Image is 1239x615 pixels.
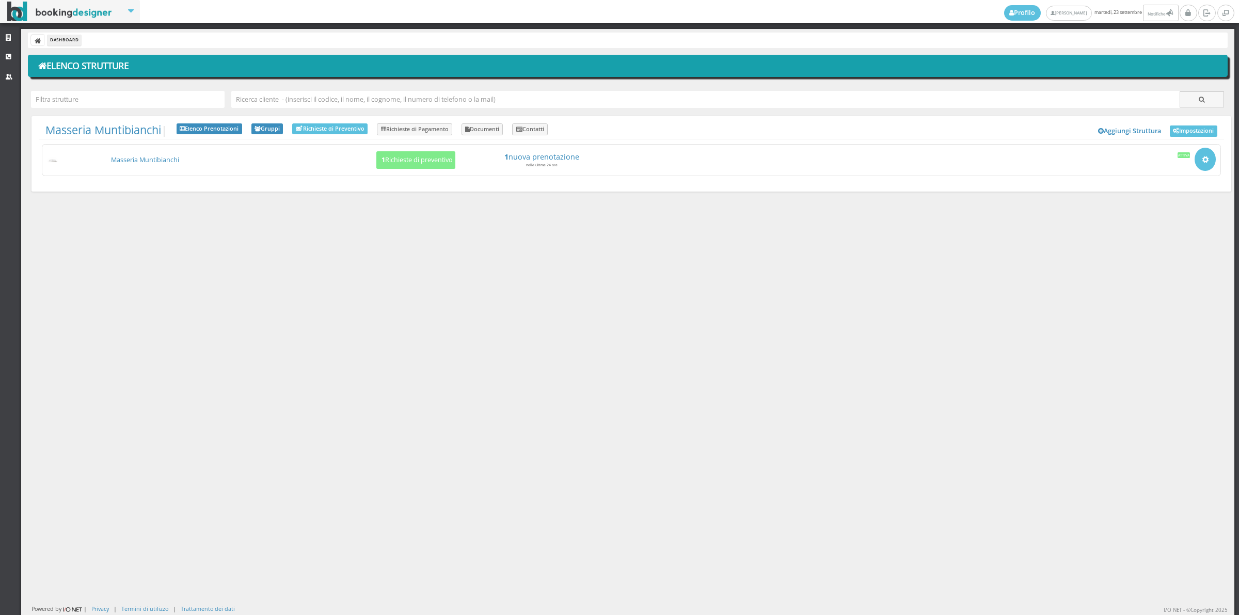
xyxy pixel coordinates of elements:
[504,152,509,162] strong: 1
[47,157,59,163] img: 56db488bc92111ef969d06d5a9c234c7_max100.png
[31,91,225,108] input: Filtra strutture
[35,57,1221,75] h1: Elenco Strutture
[1143,5,1178,21] button: Notifiche
[251,123,283,135] a: Gruppi
[31,605,87,613] div: Powered by |
[1046,6,1092,21] a: [PERSON_NAME]
[45,122,161,137] a: Masseria Muntibianchi
[292,123,368,134] a: Richieste di Preventivo
[231,91,1180,108] input: Ricerca cliente - (inserisci il codice, il nome, il cognome, il numero di telefono o la mail)
[382,155,385,164] b: 1
[378,156,453,164] h5: Richieste di preventivo
[45,123,167,137] span: |
[181,605,235,612] a: Trattamento dei dati
[61,605,84,613] img: ionet_small_logo.png
[377,123,452,136] a: Richieste di Pagamento
[1093,123,1167,139] a: Aggiungi Struttura
[1170,125,1217,137] a: Impostazioni
[463,152,621,161] h4: nuova prenotazione
[121,605,168,612] a: Termini di utilizzo
[173,605,176,612] div: |
[512,123,548,136] a: Contatti
[47,35,81,46] li: Dashboard
[114,605,117,612] div: |
[376,151,455,169] button: 1Richieste di preventivo
[177,123,242,135] a: Elenco Prenotazioni
[1004,5,1041,21] a: Profilo
[526,163,558,167] small: nelle ultime 24 ore
[463,152,621,161] a: 1nuova prenotazione
[1178,152,1190,157] div: Attiva
[91,605,109,612] a: Privacy
[462,123,503,136] a: Documenti
[1004,5,1180,21] span: martedì, 23 settembre
[111,155,179,164] a: Masseria Muntibianchi
[7,2,112,22] img: BookingDesigner.com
